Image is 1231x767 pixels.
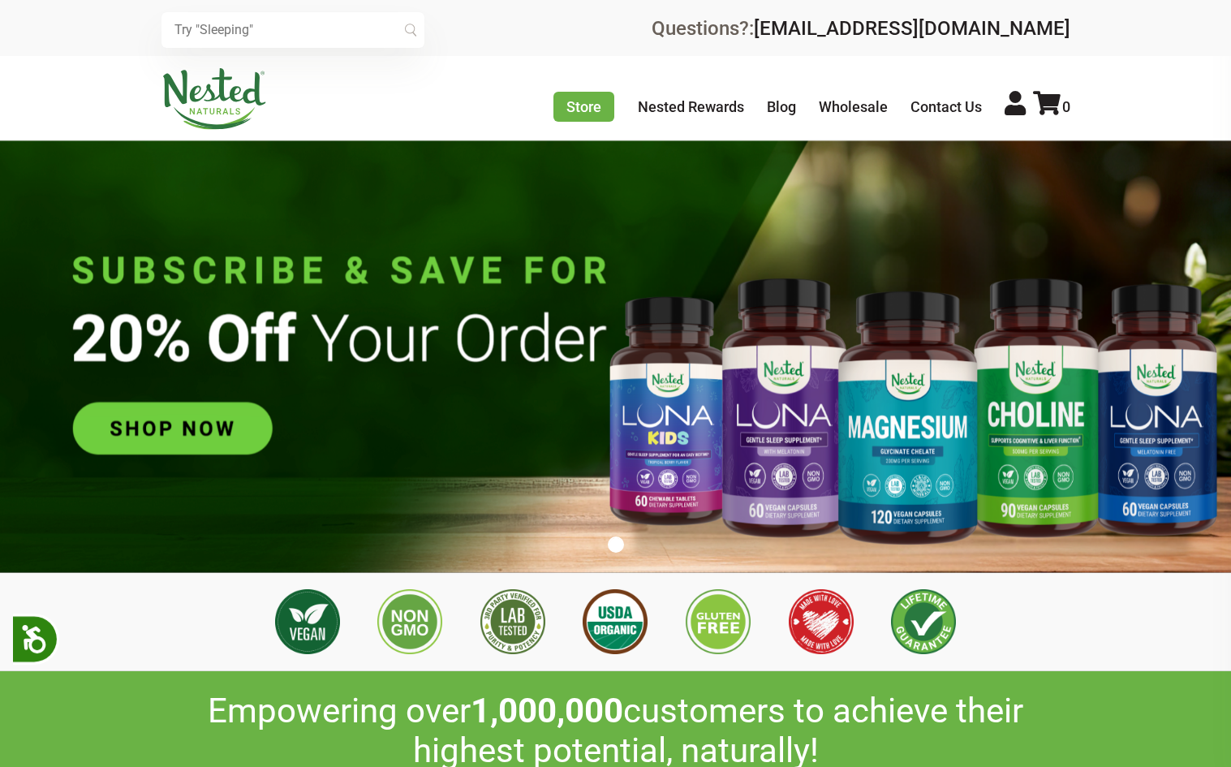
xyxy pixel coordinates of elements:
[638,98,744,115] a: Nested Rewards
[377,589,442,654] img: Non GMO
[608,536,624,553] button: 1 of 1
[1062,98,1070,115] span: 0
[767,98,796,115] a: Blog
[754,17,1070,40] a: [EMAIL_ADDRESS][DOMAIN_NAME]
[1033,98,1070,115] a: 0
[652,19,1070,38] div: Questions?:
[471,691,623,730] span: 1,000,000
[480,589,545,654] img: 3rd Party Lab Tested
[275,589,340,654] img: Vegan
[686,589,751,654] img: Gluten Free
[789,589,854,654] img: Made with Love
[910,98,982,115] a: Contact Us
[583,589,648,654] img: USDA Organic
[819,98,888,115] a: Wholesale
[161,12,424,48] input: Try "Sleeping"
[891,589,956,654] img: Lifetime Guarantee
[553,92,614,122] a: Store
[161,68,267,130] img: Nested Naturals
